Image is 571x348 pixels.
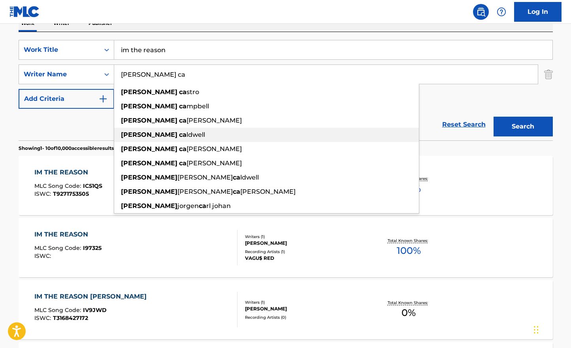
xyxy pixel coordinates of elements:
a: Public Search [473,4,489,20]
strong: [PERSON_NAME] [121,159,177,167]
img: Delete Criterion [544,64,553,84]
span: rl johan [206,202,231,210]
strong: [PERSON_NAME] [121,102,177,110]
span: ldwell [187,131,205,138]
iframe: Chat Widget [531,310,571,348]
div: Writers ( 1 ) [245,299,364,305]
span: jorgen [177,202,199,210]
a: Reset Search [438,116,490,133]
span: [PERSON_NAME] [240,188,296,195]
div: Work Title [24,45,95,55]
div: Help [494,4,509,20]
strong: ca [199,202,206,210]
img: MLC Logo [9,6,40,17]
strong: [PERSON_NAME] [121,145,177,153]
img: search [476,7,486,17]
strong: [PERSON_NAME] [121,131,177,138]
div: Writer Name [24,70,95,79]
strong: ca [233,174,240,181]
span: I97325 [83,244,102,252]
strong: [PERSON_NAME] [121,188,177,195]
img: help [497,7,506,17]
strong: [PERSON_NAME] [121,88,177,96]
span: ldwell [240,174,259,181]
div: IM THE REASON [PERSON_NAME] [34,292,151,301]
a: IM THE REASONMLC Song Code:I97325ISWC:Writers (1)[PERSON_NAME]Recording Artists (1)VAGU$ REDTotal... [19,218,553,277]
span: stro [187,88,199,96]
span: [PERSON_NAME] [177,174,233,181]
span: 100 % [397,244,421,258]
span: ISWC : [34,252,53,259]
p: Total Known Shares: [388,238,430,244]
strong: ca [179,159,187,167]
div: VAGU$ RED [245,255,364,262]
span: IV9JWD [83,306,107,314]
span: mpbell [187,102,209,110]
strong: ca [179,88,187,96]
strong: ca [179,117,187,124]
div: Recording Artists ( 0 ) [245,314,364,320]
button: Search [494,117,553,136]
strong: [PERSON_NAME] [121,174,177,181]
div: Writers ( 1 ) [245,234,364,240]
span: [PERSON_NAME] [187,159,242,167]
div: Drag [534,318,539,342]
span: MLC Song Code : [34,244,83,252]
strong: [PERSON_NAME] [121,202,177,210]
span: 0 % [401,306,416,320]
span: MLC Song Code : [34,182,83,189]
div: [PERSON_NAME] [245,240,364,247]
img: 9d2ae6d4665cec9f34b9.svg [98,94,108,104]
p: Showing 1 - 10 of 10,000 accessible results (Total 3,100,769 ) [19,145,153,152]
span: ISWC : [34,314,53,322]
span: MLC Song Code : [34,306,83,314]
span: IC51QS [83,182,102,189]
strong: ca [179,102,187,110]
span: [PERSON_NAME] [187,145,242,153]
strong: ca [179,131,187,138]
p: Total Known Shares: [388,300,430,306]
div: Recording Artists ( 1 ) [245,249,364,255]
strong: ca [179,145,187,153]
strong: ca [233,188,240,195]
span: [PERSON_NAME] [177,188,233,195]
strong: [PERSON_NAME] [121,117,177,124]
span: ISWC : [34,190,53,197]
div: IM THE REASON [34,230,102,239]
a: Log In [514,2,562,22]
span: T3168427172 [53,314,88,322]
a: IM THE REASONMLC Song Code:IC51QSISWC:T9271753505Writers (1)DEMONTREL [PERSON_NAME]Recording Arti... [19,156,553,215]
div: [PERSON_NAME] [245,305,364,312]
button: Add Criteria [19,89,114,109]
span: [PERSON_NAME] [187,117,242,124]
span: T9271753505 [53,190,89,197]
form: Search Form [19,40,553,140]
a: IM THE REASON [PERSON_NAME]MLC Song Code:IV9JWDISWC:T3168427172Writers (1)[PERSON_NAME]Recording ... [19,280,553,339]
div: IM THE REASON [34,168,102,177]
